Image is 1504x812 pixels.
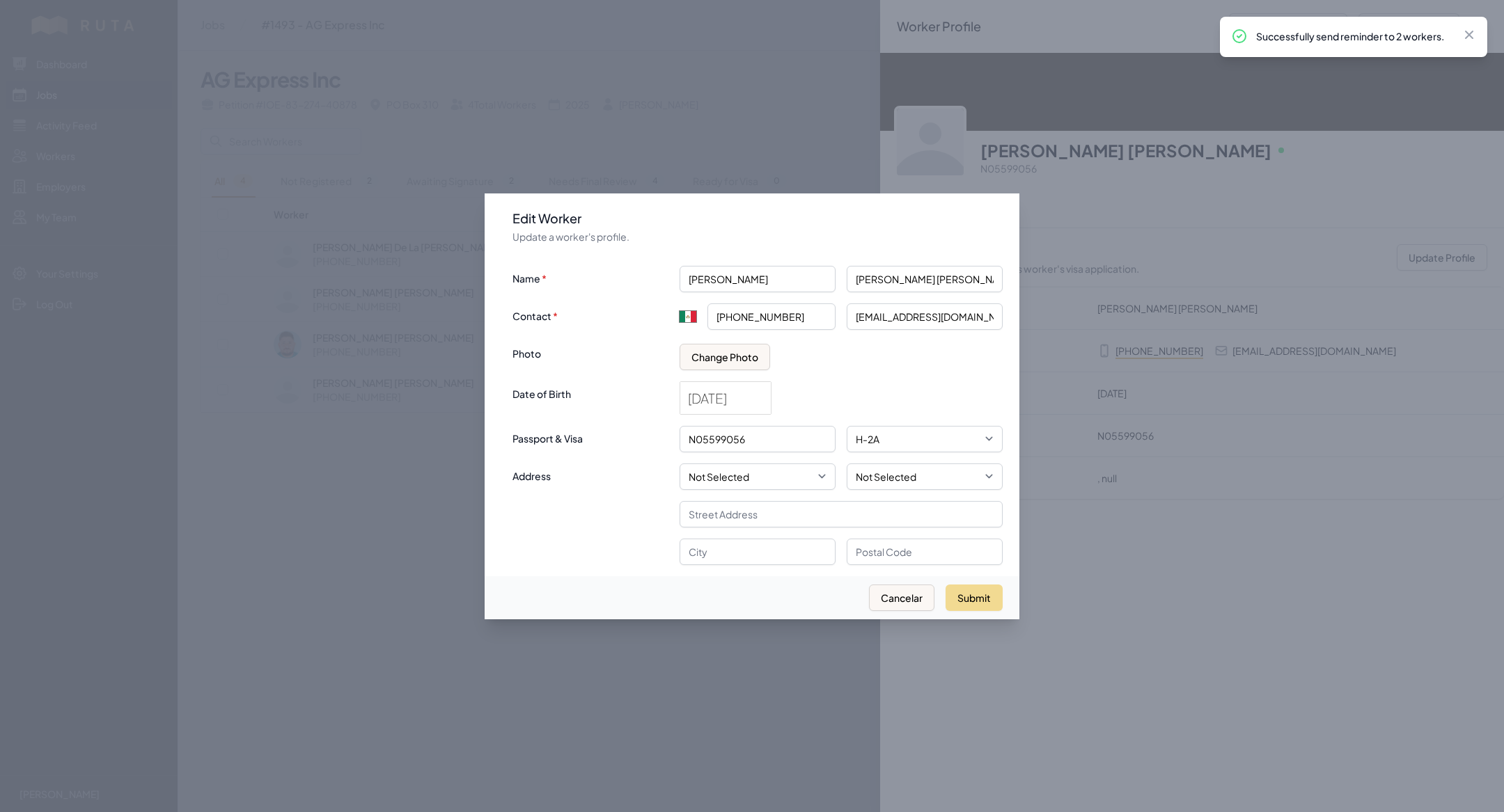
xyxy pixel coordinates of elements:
[512,303,668,324] label: Contact
[512,381,668,402] label: Date of Birth
[847,303,1003,330] input: Email
[512,210,1003,227] h3: Edit Worker
[946,584,1003,611] button: Submit
[680,426,836,452] input: Passport #
[512,426,668,447] label: Passport & Visa
[680,539,836,565] input: City
[707,303,836,330] input: Enter phone number
[512,230,1003,244] p: Update a worker's profile.
[680,266,836,292] input: First name
[680,382,771,414] input: Date
[680,501,1003,527] input: Street Address
[512,341,668,362] label: Photo
[512,266,668,287] label: Name
[869,584,934,611] button: Cancelar
[512,463,668,484] label: Address
[847,539,1003,565] input: Postal Code
[680,344,770,370] button: Change Photo
[847,266,1003,292] input: Last name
